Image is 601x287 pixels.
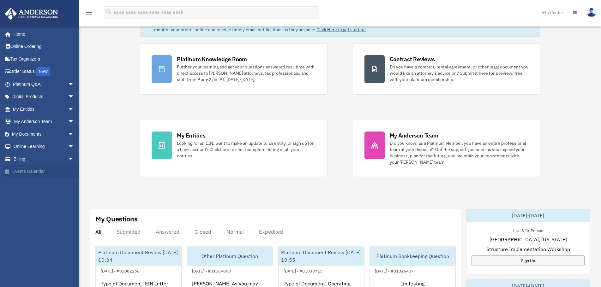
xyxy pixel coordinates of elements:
[486,245,570,253] span: Structure Implementation Workshop
[96,267,145,274] div: [DATE] - #01082266
[4,103,84,115] a: My Entitiesarrow_drop_down
[85,11,93,16] a: menu
[390,55,435,63] div: Contract Reviews
[177,55,247,63] div: Platinum Knowledge Room
[95,229,101,235] div: All
[279,246,364,266] div: Platinum Document Review [DATE] 10:55
[187,246,273,266] div: Other Platinum Question
[390,132,438,139] div: My Anderson Team
[4,91,84,103] a: Digital Productsarrow_drop_down
[4,40,84,53] a: Online Ordering
[195,229,211,235] div: Closed
[140,120,327,177] a: My Entities Looking for an EIN, want to make an update to an entity, or sign up for a bank accoun...
[279,267,328,274] div: [DATE] - #01038715
[390,64,528,83] div: Do you have a contract, rental agreement, or other legal document you would like an attorney's ad...
[370,267,419,274] div: [DATE] - #01026407
[466,209,590,222] div: [DATE]-[DATE]
[68,128,81,141] span: arrow_drop_down
[4,53,84,65] a: Tax Organizers
[490,236,567,243] span: [GEOGRAPHIC_DATA], [US_STATE]
[4,153,84,165] a: Billingarrow_drop_down
[4,140,84,153] a: Online Learningarrow_drop_down
[177,64,316,83] div: Further your learning and get your questions answered real-time with direct access to [PERSON_NAM...
[68,103,81,116] span: arrow_drop_down
[156,229,179,235] div: Answered
[68,115,81,128] span: arrow_drop_down
[316,27,366,32] a: Click Here to get started!
[140,44,327,95] a: Platinum Knowledge Room Further your learning and get your questions answered real-time with dire...
[36,67,50,76] div: NEW
[370,246,455,266] div: Platinum Bookkeeping Question
[4,78,84,91] a: Platinum Q&Aarrow_drop_down
[4,128,84,140] a: My Documentsarrow_drop_down
[4,65,84,78] a: Order StatusNEW
[68,78,81,91] span: arrow_drop_down
[95,214,138,224] div: My Questions
[353,120,540,177] a: My Anderson Team Did you know, as a Platinum Member, you have an entire professional team at your...
[68,153,81,166] span: arrow_drop_down
[85,9,93,16] i: menu
[390,140,528,165] div: Did you know, as a Platinum Member, you have an entire professional team at your disposal? Get th...
[96,246,181,266] div: Platinum Document Review [DATE] 10:34
[4,165,84,178] a: Events Calendar
[105,9,112,15] i: search
[472,255,585,266] a: Sign Up
[177,132,205,139] div: My Entities
[68,91,81,103] span: arrow_drop_down
[187,267,236,274] div: [DATE] - #01069868
[587,8,596,17] img: User Pic
[226,229,244,235] div: Normal
[3,8,60,20] img: Anderson Advisors Platinum Portal
[177,140,316,159] div: Looking for an EIN, want to make an update to an entity, or sign up for a bank account? Click her...
[4,28,81,40] a: Home
[117,229,141,235] div: Submitted
[353,44,540,95] a: Contract Reviews Do you have a contract, rental agreement, or other legal document you would like...
[68,140,81,153] span: arrow_drop_down
[4,115,84,128] a: My Anderson Teamarrow_drop_down
[259,229,283,235] div: Expedited
[508,227,548,233] div: Live & In-Person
